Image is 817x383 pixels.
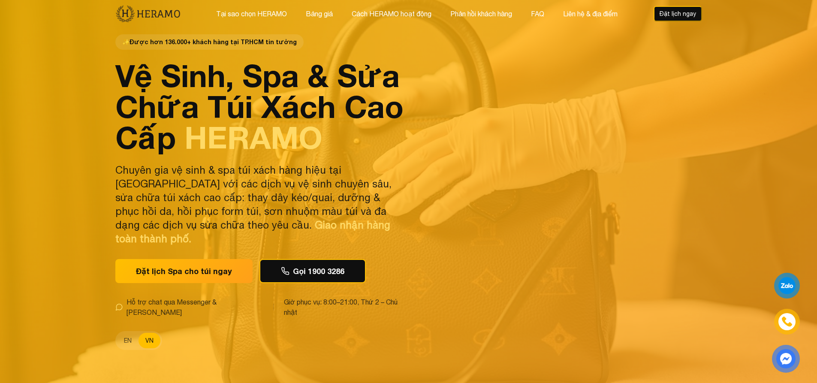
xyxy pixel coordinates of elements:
[349,8,434,19] button: Cách HERAMO hoạt động
[115,163,404,245] p: Chuyên gia vệ sinh & spa túi xách hàng hiệu tại [GEOGRAPHIC_DATA] với các dịch vụ vệ sinh chuyên ...
[117,333,139,348] button: EN
[259,259,366,283] button: Gọi 1900 3286
[122,38,130,46] span: star
[561,8,620,19] button: Liên hệ & địa điểm
[284,297,404,317] span: Giờ phục vụ: 8:00–21:00, Thứ 2 – Chủ nhật
[528,8,547,19] button: FAQ
[115,34,304,50] span: Được hơn 136.000+ khách hàng tại TP.HCM tin tưởng
[214,8,289,19] button: Tại sao chọn HERAMO
[184,119,323,156] span: HERAMO
[115,259,253,283] button: Đặt lịch Spa cho túi ngay
[654,6,702,21] button: Đặt lịch ngay
[115,5,181,23] img: new-logo.3f60348b.png
[115,60,404,153] h1: Vệ Sinh, Spa & Sửa Chữa Túi Xách Cao Cấp
[782,317,792,326] img: phone-icon
[303,8,335,19] button: Bảng giá
[775,309,799,334] a: phone-icon
[127,297,263,317] span: Hỗ trợ chat qua Messenger & [PERSON_NAME]
[139,333,160,348] button: VN
[448,8,515,19] button: Phản hồi khách hàng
